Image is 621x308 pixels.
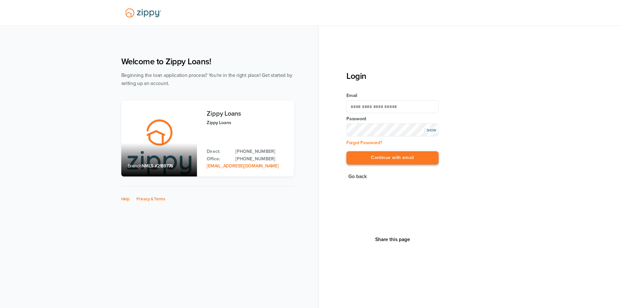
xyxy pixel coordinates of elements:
a: Direct Phone: 512-975-2947 [235,148,287,155]
input: Input Password [346,123,439,136]
div: SHOW [425,128,438,133]
span: NMLS #2189776 [142,163,173,169]
h3: Login [346,71,439,81]
p: Office: [207,155,229,163]
label: Password [346,116,439,122]
a: Office Phone: 512-975-2947 [235,155,287,163]
button: Share This Page [373,236,412,243]
button: Continue with email [346,151,439,165]
p: Zippy Loans [207,119,287,126]
button: Go back [346,172,369,181]
h1: Welcome to Zippy Loans! [121,57,294,67]
a: Forgot Password? [346,140,382,145]
img: Lender Logo [121,5,165,20]
span: Branch [128,163,142,169]
input: Email Address [346,100,439,113]
p: Direct: [207,148,229,155]
a: Privacy & Terms [136,196,165,202]
label: Email [346,92,439,99]
a: Help [121,196,130,202]
a: Email Address: zippyguide@zippymh.com [207,163,278,169]
span: Beginning the loan application process? You're in the right place! Get started by setting up an a... [121,72,292,86]
h3: Zippy Loans [207,110,287,117]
